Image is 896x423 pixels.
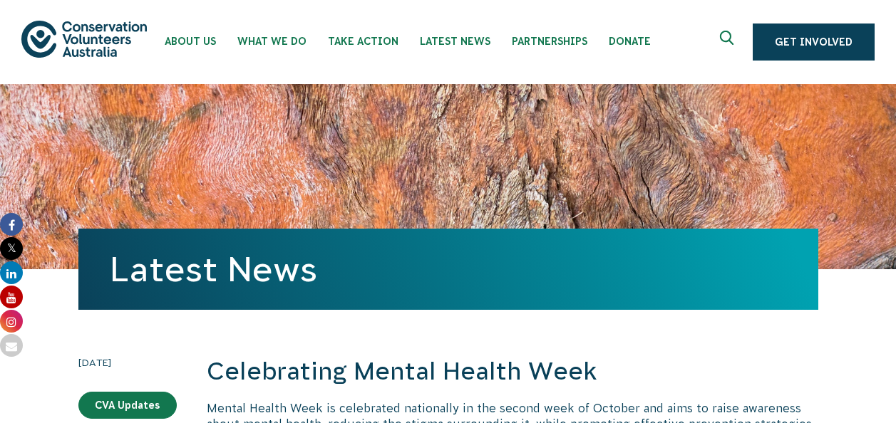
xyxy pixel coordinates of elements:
span: Expand search box [720,31,738,53]
button: Expand search box Close search box [711,25,746,59]
span: What We Do [237,36,307,47]
a: Get Involved [753,23,875,61]
a: CVA Updates [78,392,177,419]
span: Latest News [420,36,490,47]
span: Take Action [328,36,398,47]
h2: Celebrating Mental Health Week [207,355,818,389]
span: About Us [165,36,216,47]
img: logo.svg [21,21,147,57]
a: Latest News [110,250,317,288]
span: Donate [609,36,651,47]
time: [DATE] [78,355,177,370]
span: Partnerships [512,36,587,47]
